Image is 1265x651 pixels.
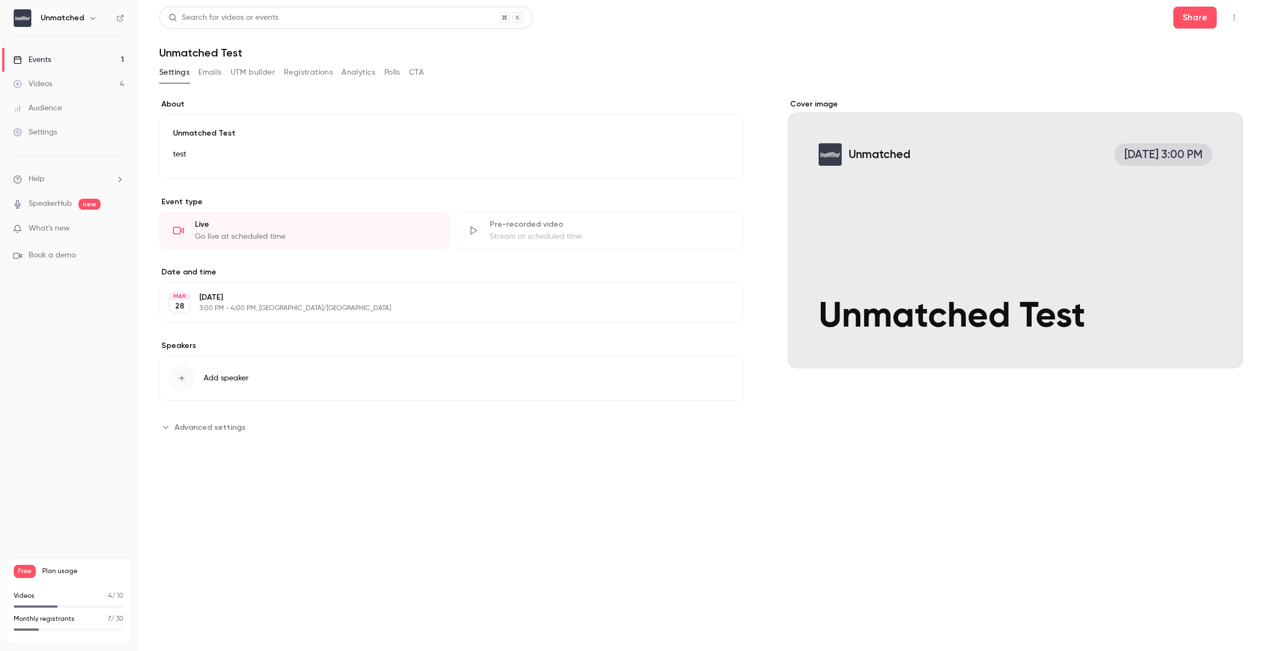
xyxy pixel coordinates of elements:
p: [DATE] [199,292,686,303]
label: Cover image [788,99,1243,110]
p: Videos [14,591,35,601]
p: / 10 [108,591,124,601]
span: Add speaker [204,373,249,384]
label: Speakers [159,340,744,351]
p: Event type [159,197,744,207]
span: new [79,199,100,210]
li: help-dropdown-opener [13,173,124,185]
p: 3:00 PM - 4:00 PM, [GEOGRAPHIC_DATA]/[GEOGRAPHIC_DATA] [199,304,686,313]
div: Stream at scheduled time [490,231,731,242]
div: Settings [13,127,57,138]
button: Registrations [284,64,333,81]
span: Help [29,173,44,185]
span: What's new [29,223,70,234]
div: LiveGo live at scheduled time [159,212,450,249]
label: Date and time [159,267,744,278]
div: Videos [13,78,52,89]
h6: Unmatched [41,13,84,24]
label: About [159,99,744,110]
span: 4 [108,593,112,599]
button: Emails [198,64,221,81]
button: Analytics [342,64,376,81]
section: Advanced settings [159,418,744,436]
section: Cover image [788,99,1243,368]
span: Book a demo [29,250,76,261]
div: Events [13,54,51,65]
div: Go live at scheduled time [195,231,436,242]
img: Unmatched [14,9,31,27]
div: Pre-recorded videoStream at scheduled time [454,212,745,249]
p: 28 [175,301,184,312]
p: / 30 [108,614,124,624]
span: Free [14,565,36,578]
span: Advanced settings [175,422,245,433]
button: UTM builder [231,64,275,81]
a: SpeakerHub [29,198,72,210]
span: Plan usage [42,567,124,576]
h1: Unmatched Test [159,46,1243,59]
p: test [173,148,730,161]
button: Advanced settings [159,418,252,436]
button: Add speaker [159,356,744,401]
button: Share [1173,7,1217,29]
div: Search for videos or events [169,12,278,24]
p: Monthly registrants [14,614,75,624]
p: Unmatched Test [173,128,730,139]
button: Polls [384,64,400,81]
div: Audience [13,103,62,114]
div: MAR [170,293,189,300]
div: Pre-recorded video [490,219,731,230]
div: Live [195,219,436,230]
button: Settings [159,64,189,81]
button: CTA [409,64,424,81]
span: 7 [108,616,111,622]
